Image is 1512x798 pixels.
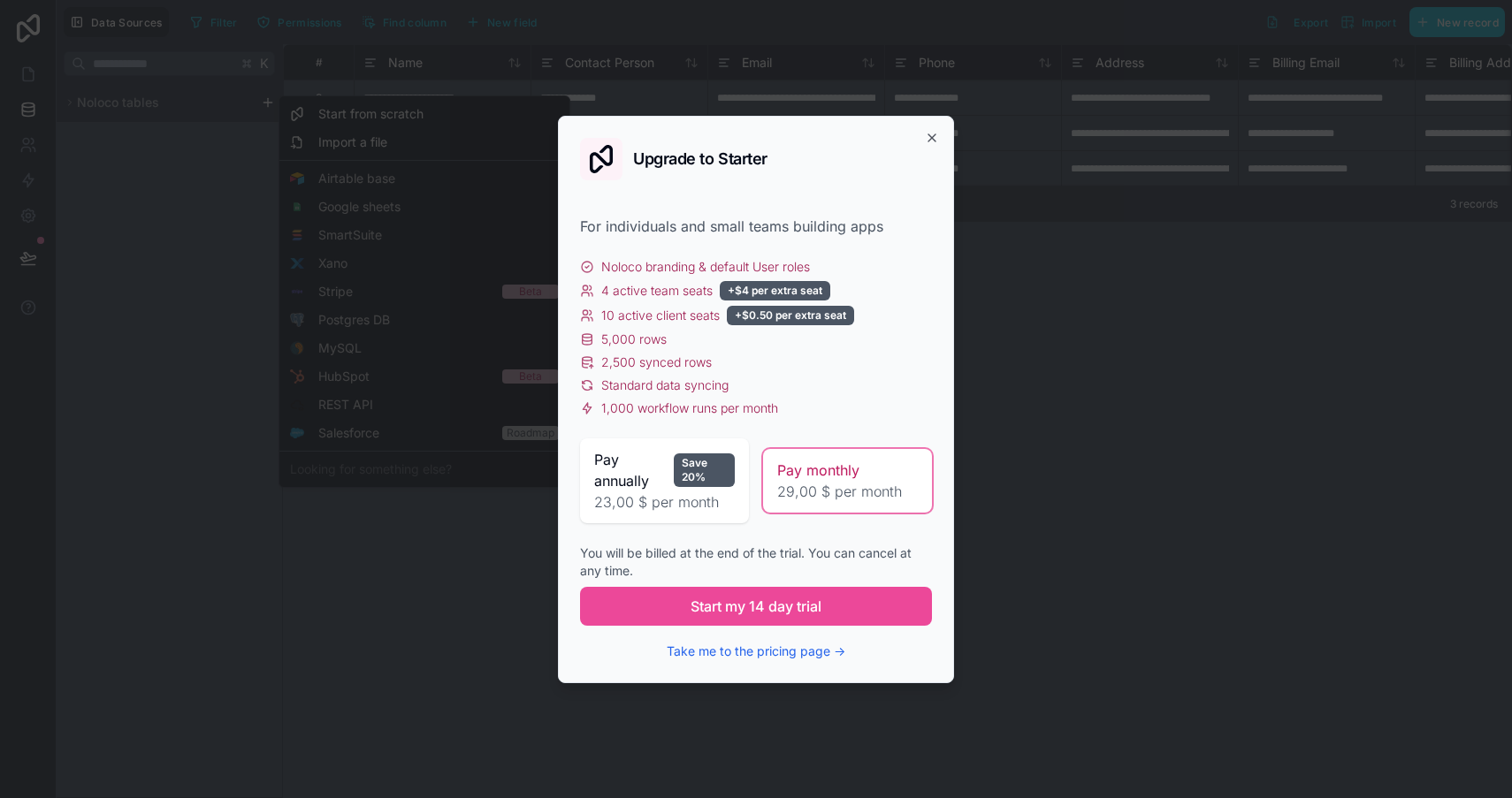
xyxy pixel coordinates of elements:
[667,642,845,660] button: Take me to the pricing page →
[601,376,729,394] span: Standard data syncing
[727,306,854,325] div: +$0.50 per extra seat
[601,399,778,417] span: 1,000 workflow runs per month
[601,307,720,324] span: 10 active client seats
[580,587,932,626] button: Start my 14 day trial
[601,353,712,371] span: 2,500 synced rows
[720,281,830,300] div: +$4 per extra seat
[594,491,735,513] span: 23,00 $ per month
[580,544,932,580] div: You will be billed at the end of the trial. You can cancel at any time.
[691,596,821,617] span: Start my 14 day trial
[777,481,918,502] span: 29,00 $ per month
[601,258,810,276] span: Noloco branding & default User roles
[594,449,667,491] span: Pay annually
[601,282,713,300] span: 4 active team seats
[580,216,932,237] div: For individuals and small teams building apps
[601,331,667,348] span: 5,000 rows
[777,460,859,481] span: Pay monthly
[633,151,767,167] h2: Upgrade to Starter
[674,453,735,487] div: Save 20%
